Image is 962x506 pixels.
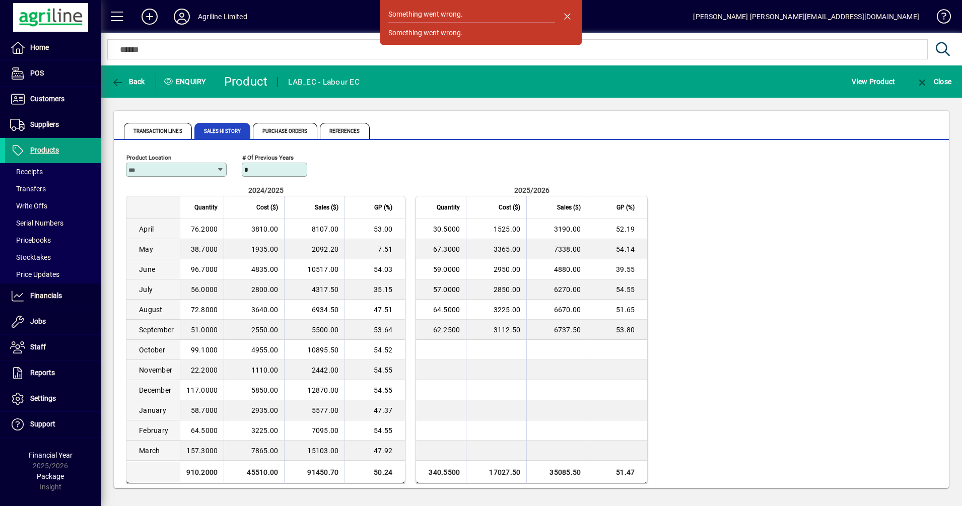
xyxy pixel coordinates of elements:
[251,366,279,374] span: 1110.00
[554,285,581,294] span: 6270.00
[433,265,460,273] span: 59.0000
[251,426,279,435] span: 3225.00
[5,266,101,283] a: Price Updates
[5,87,101,112] a: Customers
[224,74,268,90] div: Product
[5,283,101,309] a: Financials
[616,285,635,294] span: 54.55
[30,394,56,402] span: Settings
[10,219,63,227] span: Serial Numbers
[224,461,284,483] td: 45510.00
[126,259,180,279] td: June
[312,285,339,294] span: 4317.50
[5,61,101,86] a: POS
[616,265,635,273] span: 39.55
[852,74,895,90] span: View Product
[126,420,180,441] td: February
[374,386,392,394] span: 54.55
[10,236,51,244] span: Pricebooks
[30,369,55,377] span: Reports
[37,472,64,480] span: Package
[251,346,279,354] span: 4955.00
[312,326,339,334] span: 5500.00
[312,245,339,253] span: 2092.20
[374,326,392,334] span: 53.64
[433,326,460,334] span: 62.2500
[616,326,635,334] span: 53.80
[929,2,949,35] a: Knowledge Base
[526,461,587,483] td: 35085.50
[494,265,521,273] span: 2950.00
[186,447,218,455] span: 157.3000
[166,8,198,26] button: Profile
[557,202,581,213] span: Sales ($)
[30,95,64,103] span: Customers
[10,270,59,278] span: Price Updates
[587,461,647,483] td: 51.47
[554,265,581,273] span: 4880.00
[30,120,59,128] span: Suppliers
[30,69,44,77] span: POS
[307,447,338,455] span: 15103.00
[101,73,156,91] app-page-header-button: Back
[109,73,148,91] button: Back
[437,202,460,213] span: Quantity
[315,202,338,213] span: Sales ($)
[191,265,218,273] span: 96.7000
[5,197,101,214] a: Write Offs
[5,309,101,334] a: Jobs
[554,306,581,314] span: 6670.00
[616,225,635,233] span: 52.19
[10,168,43,176] span: Receipts
[194,123,250,139] span: Sales History
[126,380,180,400] td: December
[30,420,55,428] span: Support
[191,406,218,414] span: 58.7000
[251,306,279,314] span: 3640.00
[126,441,180,461] td: March
[29,451,73,459] span: Financial Year
[256,202,278,213] span: Cost ($)
[251,245,279,253] span: 1935.00
[494,285,521,294] span: 2850.00
[126,154,171,161] mat-label: Product Location
[198,9,247,25] div: Agriline Limited
[374,306,392,314] span: 47.51
[916,78,951,86] span: Close
[191,285,218,294] span: 56.0000
[253,123,317,139] span: Purchase Orders
[191,245,218,253] span: 38.7000
[554,225,581,233] span: 3190.00
[433,225,460,233] span: 30.5000
[5,180,101,197] a: Transfers
[307,346,338,354] span: 10895.50
[10,202,47,210] span: Write Offs
[320,123,370,139] span: References
[186,386,218,394] span: 117.0000
[5,214,101,232] a: Serial Numbers
[433,285,460,294] span: 57.0000
[126,400,180,420] td: January
[466,461,526,483] td: 17027.50
[374,366,392,374] span: 54.55
[126,320,180,340] td: September
[191,366,218,374] span: 22.2000
[494,326,521,334] span: 3112.50
[433,306,460,314] span: 64.5000
[312,366,339,374] span: 2442.00
[312,406,339,414] span: 5577.00
[494,245,521,253] span: 3365.00
[251,225,279,233] span: 3810.00
[374,265,392,273] span: 54.03
[5,112,101,137] a: Suppliers
[30,343,46,351] span: Staff
[416,461,466,483] td: 340.5500
[906,73,962,91] app-page-header-button: Close enquiry
[284,461,345,483] td: 91450.70
[494,306,521,314] span: 3225.00
[5,360,101,386] a: Reports
[251,326,279,334] span: 2550.00
[124,123,192,139] span: Transaction Lines
[251,386,279,394] span: 5850.00
[251,447,279,455] span: 7865.00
